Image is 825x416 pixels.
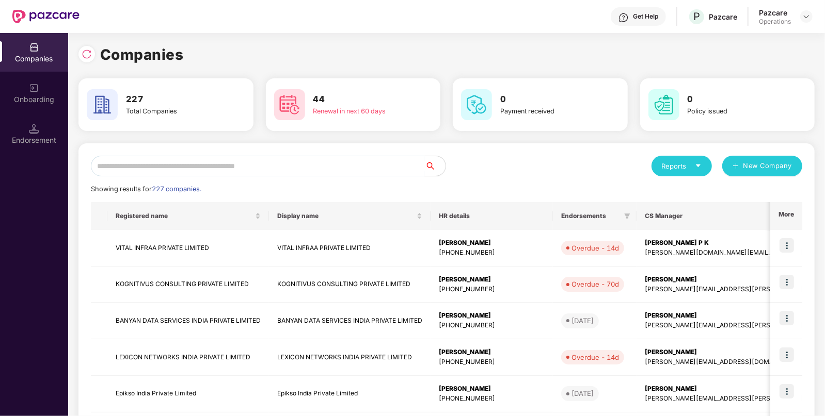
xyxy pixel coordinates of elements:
img: svg+xml;base64,PHN2ZyBpZD0iRHJvcGRvd24tMzJ4MzIiIHhtbG5zPSJodHRwOi8vd3d3LnczLm9yZy8yMDAwL3N2ZyIgd2... [802,12,811,21]
img: svg+xml;base64,PHN2ZyBpZD0iSGVscC0zMngzMiIgeG1sbnM9Imh0dHA6Ly93d3cudzMub3JnLzIwMDAvc3ZnIiB3aWR0aD... [618,12,629,23]
img: svg+xml;base64,PHN2ZyB4bWxucz0iaHR0cDovL3d3dy53My5vcmcvMjAwMC9zdmciIHdpZHRoPSI2MCIgaGVpZ2h0PSI2MC... [274,89,305,120]
div: [PHONE_NUMBER] [439,357,545,367]
div: Get Help [633,12,658,21]
div: Operations [759,18,791,26]
h3: 227 [126,93,215,106]
div: Pazcare [759,8,791,18]
div: Renewal in next 60 days [313,106,402,117]
td: KOGNITIVUS CONSULTING PRIVATE LIMITED [107,267,269,303]
img: icon [780,311,794,325]
span: filter [624,213,630,219]
div: Reports [662,161,702,171]
span: Endorsements [561,212,620,220]
span: Display name [277,212,415,220]
div: [PERSON_NAME] [439,238,545,248]
img: svg+xml;base64,PHN2ZyB3aWR0aD0iMjAiIGhlaWdodD0iMjAiIHZpZXdCb3g9IjAgMCAyMCAyMCIgZmlsbD0ibm9uZSIgeG... [29,83,39,93]
img: icon [780,238,794,253]
span: 227 companies. [152,185,201,193]
div: Overdue - 70d [572,279,619,289]
div: [DATE] [572,388,594,398]
div: Policy issued [688,106,776,117]
button: plusNew Company [722,156,802,176]
img: svg+xml;base64,PHN2ZyB4bWxucz0iaHR0cDovL3d3dy53My5vcmcvMjAwMC9zdmciIHdpZHRoPSI2MCIgaGVpZ2h0PSI2MC... [461,89,492,120]
img: icon [780,275,794,289]
td: VITAL INFRAA PRIVATE LIMITED [107,230,269,267]
td: BANYAN DATA SERVICES INDIA PRIVATE LIMITED [107,303,269,339]
img: svg+xml;base64,PHN2ZyB3aWR0aD0iMTQuNSIgaGVpZ2h0PSIxNC41IiB2aWV3Qm94PSIwIDAgMTYgMTYiIGZpbGw9Im5vbm... [29,124,39,134]
div: Total Companies [126,106,215,117]
td: LEXICON NETWORKS INDIA PRIVATE LIMITED [269,339,431,376]
img: icon [780,347,794,362]
div: [PHONE_NUMBER] [439,321,545,330]
div: [PHONE_NUMBER] [439,394,545,404]
div: [PHONE_NUMBER] [439,285,545,294]
div: [DATE] [572,315,594,326]
button: search [424,156,446,176]
th: Registered name [107,202,269,230]
img: svg+xml;base64,PHN2ZyB4bWxucz0iaHR0cDovL3d3dy53My5vcmcvMjAwMC9zdmciIHdpZHRoPSI2MCIgaGVpZ2h0PSI2MC... [87,89,118,120]
img: icon [780,384,794,398]
td: KOGNITIVUS CONSULTING PRIVATE LIMITED [269,267,431,303]
img: New Pazcare Logo [12,10,80,23]
h3: 0 [688,93,776,106]
span: plus [733,162,739,171]
h3: 44 [313,93,402,106]
div: [PHONE_NUMBER] [439,248,545,258]
span: New Company [743,161,792,171]
div: [PERSON_NAME] [439,384,545,394]
span: filter [622,210,632,222]
div: [PERSON_NAME] [439,347,545,357]
span: caret-down [695,162,702,169]
td: BANYAN DATA SERVICES INDIA PRIVATE LIMITED [269,303,431,339]
td: Epikso India Private Limited [107,376,269,412]
img: svg+xml;base64,PHN2ZyBpZD0iQ29tcGFuaWVzIiB4bWxucz0iaHR0cDovL3d3dy53My5vcmcvMjAwMC9zdmciIHdpZHRoPS... [29,42,39,53]
span: search [424,162,446,170]
img: svg+xml;base64,PHN2ZyB4bWxucz0iaHR0cDovL3d3dy53My5vcmcvMjAwMC9zdmciIHdpZHRoPSI2MCIgaGVpZ2h0PSI2MC... [648,89,679,120]
td: VITAL INFRAA PRIVATE LIMITED [269,230,431,267]
div: Payment received [500,106,589,117]
h3: 0 [500,93,589,106]
div: [PERSON_NAME] [439,311,545,321]
span: Showing results for [91,185,201,193]
div: Overdue - 14d [572,352,619,362]
img: svg+xml;base64,PHN2ZyBpZD0iUmVsb2FkLTMyeDMyIiB4bWxucz0iaHR0cDovL3d3dy53My5vcmcvMjAwMC9zdmciIHdpZH... [82,49,92,59]
h1: Companies [100,43,184,66]
div: Pazcare [709,12,737,22]
div: Overdue - 14d [572,243,619,253]
th: Display name [269,202,431,230]
div: [PERSON_NAME] [439,275,545,285]
span: P [693,10,700,23]
th: More [770,202,802,230]
th: HR details [431,202,553,230]
td: Epikso India Private Limited [269,376,431,412]
span: Registered name [116,212,253,220]
td: LEXICON NETWORKS INDIA PRIVATE LIMITED [107,339,269,376]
